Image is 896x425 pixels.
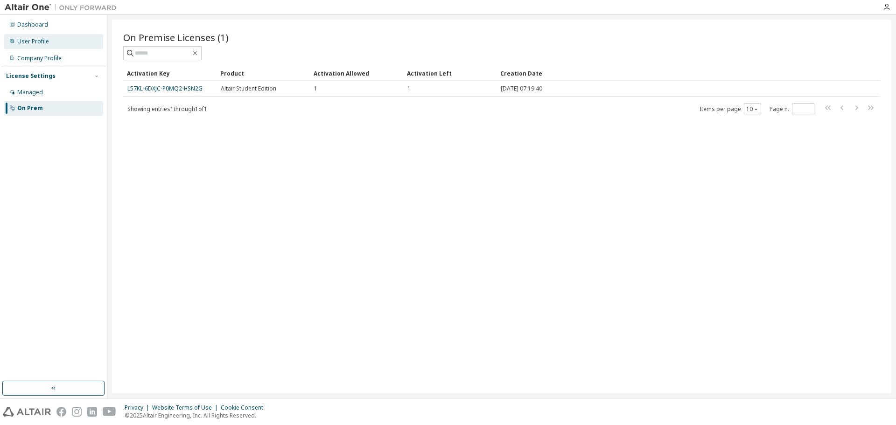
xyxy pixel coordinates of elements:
[123,31,229,44] span: On Premise Licenses (1)
[125,411,269,419] p: © 2025 Altair Engineering, Inc. All Rights Reserved.
[221,404,269,411] div: Cookie Consent
[72,407,82,417] img: instagram.svg
[500,66,839,81] div: Creation Date
[103,407,116,417] img: youtube.svg
[770,103,814,115] span: Page n.
[87,407,97,417] img: linkedin.svg
[127,66,213,81] div: Activation Key
[17,55,62,62] div: Company Profile
[17,21,48,28] div: Dashboard
[17,38,49,45] div: User Profile
[3,407,51,417] img: altair_logo.svg
[17,105,43,112] div: On Prem
[700,103,761,115] span: Items per page
[127,105,207,113] span: Showing entries 1 through 1 of 1
[221,85,276,92] span: Altair Student Edition
[407,66,493,81] div: Activation Left
[5,3,121,12] img: Altair One
[746,105,759,113] button: 10
[6,72,56,80] div: License Settings
[407,85,411,92] span: 1
[220,66,306,81] div: Product
[501,85,542,92] span: [DATE] 07:19:40
[152,404,221,411] div: Website Terms of Use
[127,84,203,92] a: L57KL-6DXJC-P0MQ2-HSN2G
[17,89,43,96] div: Managed
[314,66,399,81] div: Activation Allowed
[56,407,66,417] img: facebook.svg
[125,404,152,411] div: Privacy
[314,85,317,92] span: 1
